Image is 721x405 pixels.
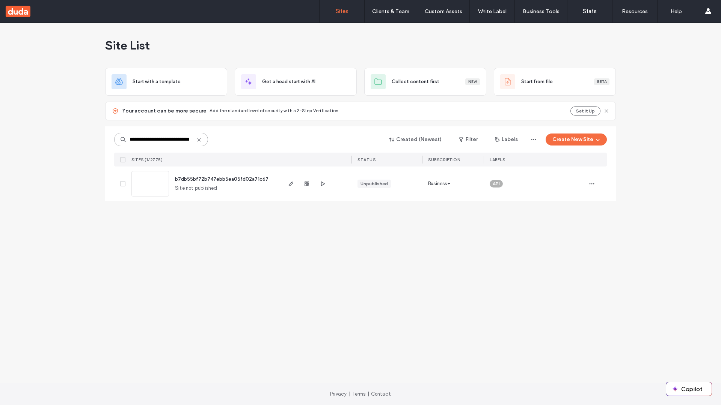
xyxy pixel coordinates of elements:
a: b7db55bf72b747ebb5ea05fd02a71c67 [175,176,268,182]
span: Collect content first [392,78,439,85]
button: Created (Newest) [383,133,448,145]
div: Beta [594,78,609,85]
span: SUBSCRIPTION [428,157,460,162]
span: | [349,391,350,397]
button: Set it Up [570,106,600,115]
div: Unpublished [360,180,388,187]
div: Get a head start with AI [235,68,357,96]
div: Start from fileBeta [494,68,616,96]
label: Resources [622,8,648,15]
span: STATUS [357,157,376,162]
a: Privacy [330,391,347,397]
label: Clients & Team [372,8,409,15]
span: Start with a template [133,78,181,85]
a: Contact [371,391,391,397]
span: | [368,391,369,397]
span: Start from file [521,78,553,85]
span: Business+ [428,180,450,187]
label: Sites [336,8,348,15]
button: Filter [451,133,485,145]
span: Get a head start with AI [262,78,315,85]
span: Site not published [175,184,217,192]
span: Add the standard level of security with a 2-Step Verification. [210,108,339,113]
div: Collect content firstNew [364,68,486,96]
button: Labels [488,133,525,145]
a: Terms [352,391,366,397]
span: SITES (1/2775) [131,157,163,162]
button: Create New Site [546,133,607,145]
span: LABELS [490,157,505,162]
div: New [465,78,480,85]
label: White Label [478,8,507,15]
div: Start with a template [105,68,227,96]
label: Business Tools [523,8,560,15]
span: API [493,180,500,187]
label: Stats [583,8,597,15]
button: Copilot [666,382,712,396]
label: Custom Assets [425,8,462,15]
span: Your account can be more secure [122,107,207,115]
label: Help [671,8,682,15]
span: Site List [105,38,150,53]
